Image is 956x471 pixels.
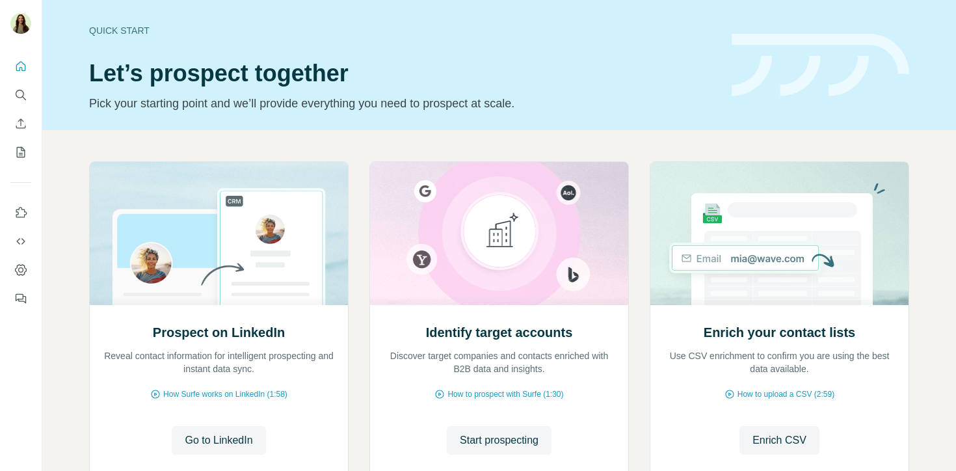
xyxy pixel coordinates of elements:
button: Dashboard [10,258,31,282]
h2: Enrich your contact lists [704,323,855,342]
span: How to prospect with Surfe (1:30) [447,388,563,400]
button: Feedback [10,287,31,310]
img: Enrich your contact lists [650,162,909,305]
span: Go to LinkedIn [185,433,252,448]
img: Prospect on LinkedIn [89,162,349,305]
p: Use CSV enrichment to confirm you are using the best data available. [663,349,896,375]
button: My lists [10,141,31,164]
h1: Let’s prospect together [89,61,716,87]
span: How to upload a CSV (2:59) [737,388,834,400]
button: Search [10,83,31,107]
p: Pick your starting point and we’ll provide everything you need to prospect at scale. [89,94,716,113]
button: Use Surfe API [10,230,31,253]
h2: Identify target accounts [426,323,573,342]
div: Quick start [89,24,716,37]
button: Enrich CSV [10,112,31,135]
button: Enrich CSV [739,426,819,455]
p: Reveal contact information for intelligent prospecting and instant data sync. [103,349,335,375]
span: Start prospecting [460,433,538,448]
button: Start prospecting [447,426,551,455]
button: Quick start [10,55,31,78]
img: Avatar [10,13,31,34]
p: Discover target companies and contacts enriched with B2B data and insights. [383,349,615,375]
button: Use Surfe on LinkedIn [10,201,31,224]
button: Go to LinkedIn [172,426,265,455]
span: Enrich CSV [752,433,806,448]
h2: Prospect on LinkedIn [153,323,285,342]
span: How Surfe works on LinkedIn (1:58) [163,388,287,400]
img: banner [732,34,909,97]
img: Identify target accounts [369,162,629,305]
